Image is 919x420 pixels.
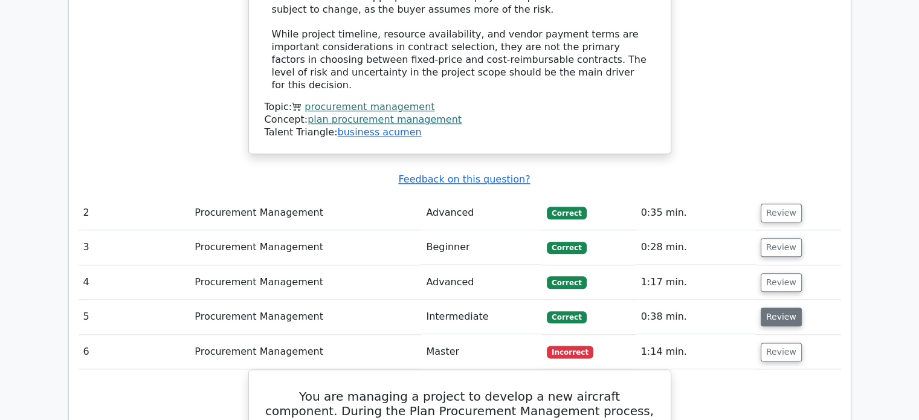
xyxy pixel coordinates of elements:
td: 0:38 min. [636,300,756,334]
button: Review [761,273,802,292]
td: 2 [79,196,190,230]
td: Procurement Management [190,196,421,230]
a: plan procurement management [308,114,462,125]
td: Beginner [421,230,542,265]
td: 0:28 min. [636,230,756,265]
td: Advanced [421,265,542,300]
td: Procurement Management [190,300,421,334]
a: procurement management [305,101,434,112]
div: Concept: [265,114,655,126]
span: Correct [547,242,586,254]
td: Procurement Management [190,335,421,369]
div: Topic: [265,101,655,114]
span: Correct [547,207,586,219]
td: Advanced [421,196,542,230]
td: 6 [79,335,190,369]
td: 1:17 min. [636,265,756,300]
td: Procurement Management [190,265,421,300]
button: Review [761,204,802,222]
button: Review [761,238,802,257]
td: Master [421,335,542,369]
td: 5 [79,300,190,334]
span: Correct [547,311,586,323]
td: 1:14 min. [636,335,756,369]
td: Intermediate [421,300,542,334]
td: 3 [79,230,190,265]
a: business acumen [337,126,421,138]
td: 4 [79,265,190,300]
td: Procurement Management [190,230,421,265]
span: Correct [547,276,586,288]
td: 0:35 min. [636,196,756,230]
a: Feedback on this question? [398,173,530,185]
button: Review [761,308,802,326]
div: Talent Triangle: [265,101,655,138]
button: Review [761,343,802,361]
span: Incorrect [547,346,593,358]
